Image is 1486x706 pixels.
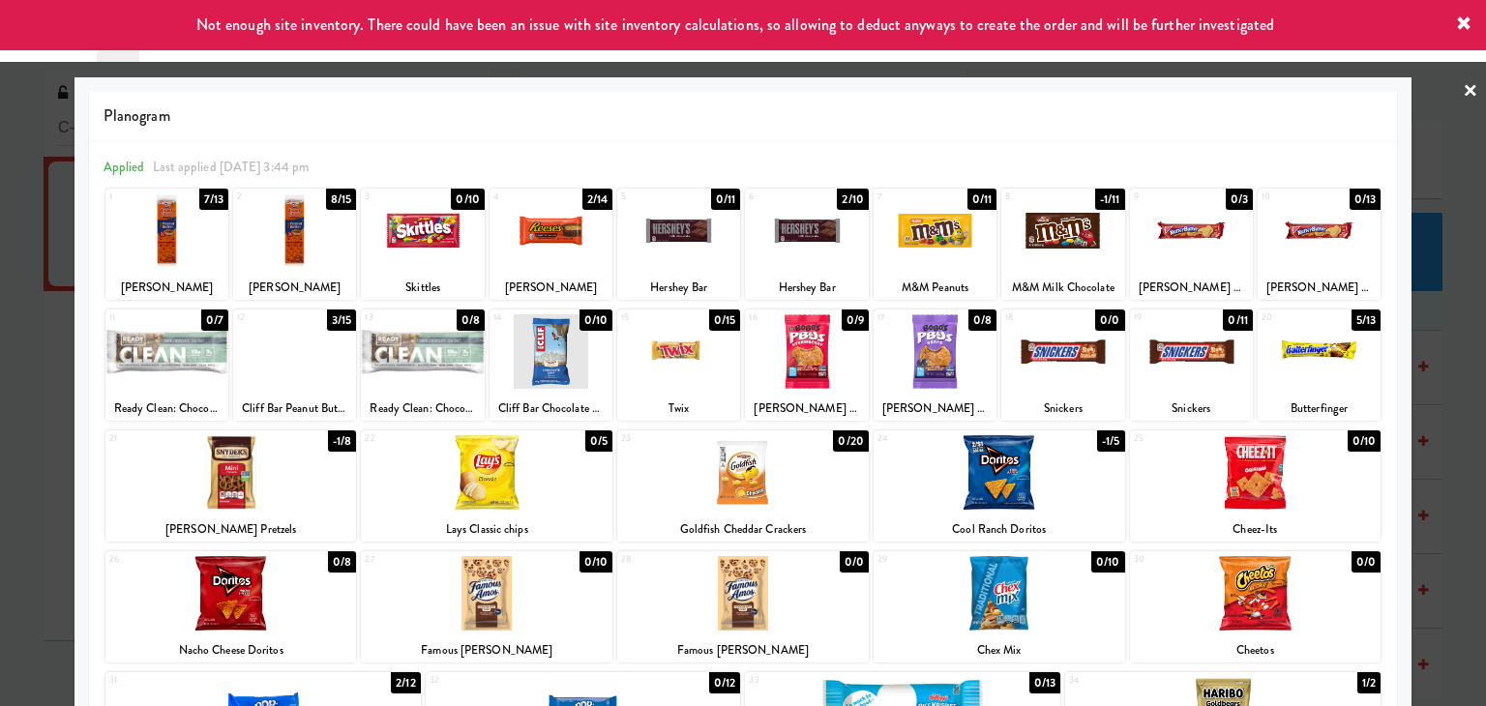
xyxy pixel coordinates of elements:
div: 110/7Ready Clean: Chocolate Sea Salt [105,309,228,421]
div: [PERSON_NAME] PBJ [874,397,996,421]
div: Butterfinger [1261,397,1378,421]
div: Ready Clean: Chocolate Sea Salt [364,397,481,421]
div: Cool Ranch Doritos [877,517,1122,542]
div: Twix [617,397,740,421]
div: Cliff Bar Peanut Butter [236,397,353,421]
span: Planogram [104,102,1382,131]
div: 50/11Hershey Bar [617,189,740,300]
div: 70/11M&M Peanuts [874,189,996,300]
div: Twix [620,397,737,421]
div: Famous [PERSON_NAME] [364,638,609,662]
div: 0/11 [1223,309,1252,331]
div: 300/0Cheetos [1130,551,1382,662]
div: 270/10Famous [PERSON_NAME] [361,551,612,662]
div: 230/20Goldfish Cheddar Crackers [617,430,869,542]
div: 2/14 [582,189,612,210]
div: 2 [237,189,295,205]
div: 24-1/5Cool Ranch Doritos [874,430,1125,542]
div: 17 [877,309,936,326]
div: 5 [621,189,679,205]
div: Hershey Bar [617,276,740,300]
div: [PERSON_NAME] [492,276,609,300]
div: 0/5 [585,430,612,452]
div: 0/15 [709,309,740,331]
div: 13 [365,309,423,326]
div: 3 [365,189,423,205]
div: Hershey Bar [748,276,865,300]
div: 123/15Cliff Bar Peanut Butter [233,309,356,421]
div: M&M Peanuts [877,276,994,300]
div: 9 [1134,189,1192,205]
div: 1 [109,189,167,205]
div: 7 [877,189,936,205]
div: 31 [109,672,263,689]
div: 0/12 [709,672,740,693]
div: 18 [1005,309,1063,326]
div: 0/3 [1226,189,1253,210]
div: 0/8 [328,551,356,573]
div: Ready Clean: Chocolate Sea Salt [108,397,225,421]
div: 25 [1134,430,1256,447]
div: 15 [621,309,679,326]
div: M&M Peanuts [874,276,996,300]
div: 33 [749,672,903,689]
div: Snickers [1133,397,1250,421]
div: -1/11 [1095,189,1125,210]
div: 12 [237,309,295,326]
div: 8 [1005,189,1063,205]
div: M&M Milk Chocolate [1001,276,1124,300]
div: 205/13Butterfinger [1258,309,1381,421]
div: 260/8Nacho Cheese Doritos [105,551,357,662]
div: Lays Classic chips [364,517,609,542]
div: 28/15[PERSON_NAME] [233,189,356,300]
div: Famous [PERSON_NAME] [620,638,866,662]
div: 2/12 [391,672,420,693]
div: [PERSON_NAME] [236,276,353,300]
div: 140/10Cliff Bar Chocolate Chip [490,309,612,421]
div: [PERSON_NAME] PB&Js [745,397,868,421]
div: 0/9 [842,309,869,331]
div: 0/13 [1029,672,1060,693]
div: -1/5 [1097,430,1124,452]
div: 0/8 [968,309,996,331]
div: [PERSON_NAME] [105,276,228,300]
div: 0/10 [1348,430,1381,452]
div: 11 [109,309,167,326]
div: 90/3[PERSON_NAME] Butter Cookies [1130,189,1253,300]
div: Cheetos [1130,638,1382,662]
div: Butterfinger [1258,397,1381,421]
span: Not enough site inventory. There could have been an issue with site inventory calculations, so al... [196,14,1274,36]
div: 14 [493,309,551,326]
div: Cliff Bar Chocolate Chip [492,397,609,421]
div: 0/20 [833,430,868,452]
div: 30/10Skittles [361,189,484,300]
div: 21-1/8[PERSON_NAME] Pretzels [105,430,357,542]
div: 27 [365,551,487,568]
div: Skittles [364,276,481,300]
div: 130/8Ready Clean: Chocolate Sea Salt [361,309,484,421]
div: 220/5Lays Classic chips [361,430,612,542]
div: 2/10 [837,189,868,210]
div: 0/10 [451,189,484,210]
div: 21 [109,430,231,447]
div: 22 [365,430,487,447]
div: Famous [PERSON_NAME] [617,638,869,662]
div: 0/8 [457,309,485,331]
a: × [1463,62,1478,122]
div: Snickers [1130,397,1253,421]
div: [PERSON_NAME] PBJ [877,397,994,421]
div: Snickers [1004,397,1121,421]
div: 26 [109,551,231,568]
div: 34 [1069,672,1223,689]
div: 4 [493,189,551,205]
div: [PERSON_NAME] Pretzels [105,517,357,542]
div: 150/15Twix [617,309,740,421]
div: Cheez-Its [1130,517,1382,542]
div: 100/13[PERSON_NAME] Butter Cookies [1258,189,1381,300]
div: 32 [430,672,583,689]
div: 0/11 [711,189,740,210]
div: 0/11 [967,189,996,210]
div: [PERSON_NAME] [490,276,612,300]
div: 16 [749,309,807,326]
div: Hershey Bar [745,276,868,300]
